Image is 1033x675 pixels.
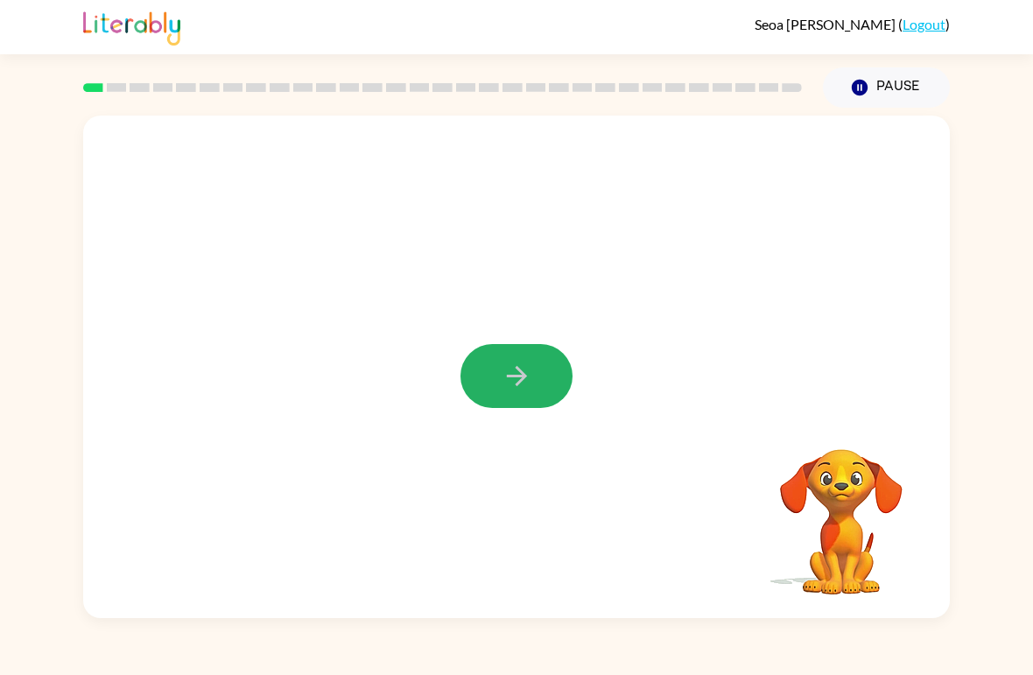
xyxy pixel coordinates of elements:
[83,7,180,46] img: Literably
[903,16,945,32] a: Logout
[754,422,929,597] video: Your browser must support playing .mp4 files to use Literably. Please try using another browser.
[755,16,898,32] span: Seoa [PERSON_NAME]
[823,67,950,108] button: Pause
[755,16,950,32] div: ( )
